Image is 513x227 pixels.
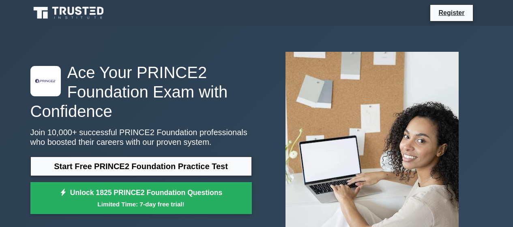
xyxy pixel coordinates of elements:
a: Register [434,8,469,18]
a: Start Free PRINCE2 Foundation Practice Test [30,157,252,176]
small: Limited Time: 7-day free trial! [41,199,242,209]
a: Unlock 1825 PRINCE2 Foundation QuestionsLimited Time: 7-day free trial! [30,182,252,214]
p: Join 10,000+ successful PRINCE2 Foundation professionals who boosted their careers with our prove... [30,127,252,147]
h1: Ace Your PRINCE2 Foundation Exam with Confidence [30,63,252,121]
